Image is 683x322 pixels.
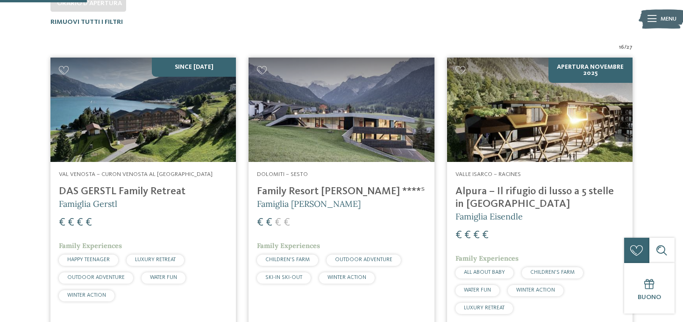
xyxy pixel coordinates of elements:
span: 27 [626,43,633,51]
span: € [275,217,281,228]
span: 16 [619,43,624,51]
span: € [482,230,489,241]
span: € [464,230,471,241]
img: Cercate un hotel per famiglie? Qui troverete solo i migliori! [50,58,236,162]
span: Family Experiences [59,241,122,250]
span: WINTER ACTION [67,293,106,298]
span: € [257,217,263,228]
span: Valle Isarco – Racines [455,171,521,177]
span: Famiglia Gerstl [59,198,117,209]
span: Famiglia Eisendle [455,211,523,222]
span: LUXURY RETREAT [135,257,176,263]
h4: DAS GERSTL Family Retreat [59,185,228,198]
span: Buono [638,294,661,300]
h4: Alpura – Il rifugio di lusso a 5 stelle in [GEOGRAPHIC_DATA] [455,185,624,211]
span: Family Experiences [455,254,519,263]
span: € [266,217,272,228]
span: € [77,217,83,228]
a: Buono [624,263,675,314]
span: SKI-IN SKI-OUT [265,275,302,280]
span: / [624,43,626,51]
span: CHILDREN’S FARM [265,257,310,263]
span: Famiglia [PERSON_NAME] [257,198,361,209]
span: Family Experiences [257,241,320,250]
span: WINTER ACTION [516,287,555,293]
span: € [455,230,462,241]
span: ALL ABOUT BABY [464,270,505,275]
h4: Family Resort [PERSON_NAME] ****ˢ [257,185,426,198]
span: WINTER ACTION [327,275,366,280]
span: WATER FUN [150,275,177,280]
span: Dolomiti – Sesto [257,171,308,177]
span: Rimuovi tutti i filtri [50,19,123,25]
span: CHILDREN’S FARM [530,270,575,275]
span: € [284,217,290,228]
span: WATER FUN [464,287,491,293]
span: € [85,217,92,228]
span: OUTDOOR ADVENTURE [335,257,392,263]
span: € [68,217,74,228]
span: LUXURY RETREAT [464,305,505,311]
span: € [473,230,480,241]
span: HAPPY TEENAGER [67,257,110,263]
img: Cercate un hotel per famiglie? Qui troverete solo i migliori! [447,58,633,162]
img: Family Resort Rainer ****ˢ [249,58,434,162]
span: OUTDOOR ADVENTURE [67,275,125,280]
span: Val Venosta – Curon Venosta al [GEOGRAPHIC_DATA] [59,171,213,177]
span: € [59,217,65,228]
